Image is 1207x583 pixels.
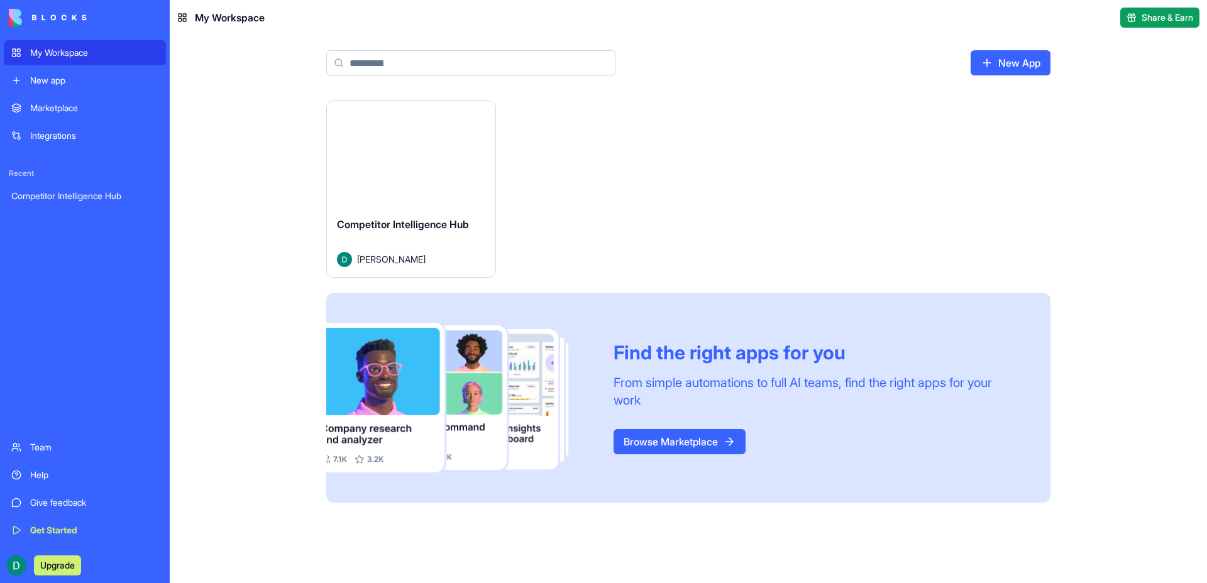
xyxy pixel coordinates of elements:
[4,95,166,121] a: Marketplace
[4,168,166,178] span: Recent
[30,441,158,454] div: Team
[614,374,1020,409] div: From simple automations to full AI teams, find the right apps for your work
[614,429,746,454] a: Browse Marketplace
[614,341,1020,364] div: Find the right apps for you
[337,218,469,231] span: Competitor Intelligence Hub
[30,496,158,509] div: Give feedback
[4,40,166,65] a: My Workspace
[30,524,158,537] div: Get Started
[326,101,496,278] a: Competitor Intelligence HubAvatar[PERSON_NAME]
[4,462,166,488] a: Help
[30,74,158,87] div: New app
[337,252,352,267] img: Avatar
[4,183,166,209] a: Competitor Intelligence Hub
[4,123,166,148] a: Integrations
[971,50,1050,75] a: New App
[9,9,87,26] img: logo
[4,435,166,460] a: Team
[30,469,158,481] div: Help
[4,68,166,93] a: New app
[30,129,158,142] div: Integrations
[11,190,158,202] div: Competitor Intelligence Hub
[30,102,158,114] div: Marketplace
[357,253,426,266] span: [PERSON_NAME]
[34,558,81,571] a: Upgrade
[1142,11,1193,24] span: Share & Earn
[30,46,158,59] div: My Workspace
[1120,8,1199,28] button: Share & Earn
[6,555,26,575] img: ACg8ocLOXQ7lupjzvKsdczMEQFxSx6C6CoevETHTVymvBmqXdLDXuw=s96-c
[4,490,166,515] a: Give feedback
[326,323,593,473] img: Frame_181_egmpey.png
[34,555,81,575] button: Upgrade
[4,518,166,543] a: Get Started
[195,10,265,25] span: My Workspace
